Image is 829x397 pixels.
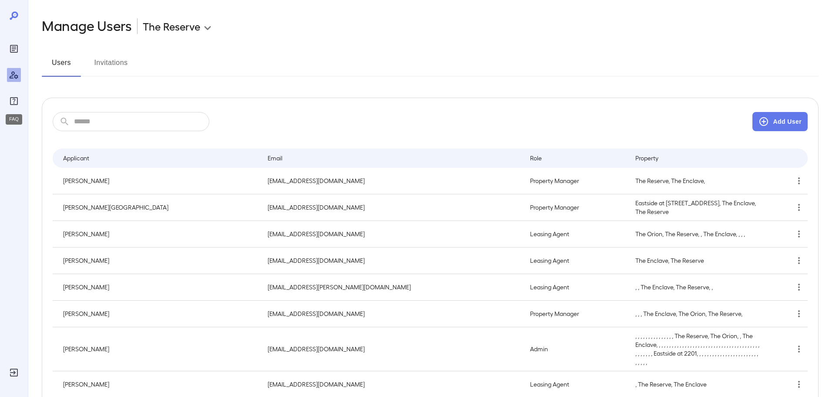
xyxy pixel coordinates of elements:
[63,176,254,185] p: [PERSON_NAME]
[63,345,254,353] p: [PERSON_NAME]
[268,380,516,389] p: [EMAIL_ADDRESS][DOMAIN_NAME]
[530,176,621,185] p: Property Manager
[530,345,621,353] p: Admin
[261,149,523,168] th: Email
[63,380,254,389] p: [PERSON_NAME]
[91,56,131,77] button: Invitations
[635,176,760,185] p: The Reserve, The Enclave,
[635,230,760,238] p: The Orion, The Reserve, , The Enclave, , , ,
[530,203,621,212] p: Property Manager
[63,230,254,238] p: [PERSON_NAME]
[63,283,254,292] p: [PERSON_NAME]
[268,256,516,265] p: [EMAIL_ADDRESS][DOMAIN_NAME]
[635,309,760,318] p: , , , The Enclave, The Orion, The Reserve,
[635,332,760,366] p: , , , , , , , , , , , , , , , The Reserve, The Orion, , The Enclave, , , , , , , , , , , , , , , ...
[268,283,516,292] p: [EMAIL_ADDRESS][PERSON_NAME][DOMAIN_NAME]
[7,366,21,380] div: Log Out
[635,380,760,389] p: , The Reserve, The Enclave
[523,149,628,168] th: Role
[635,199,760,216] p: Eastside at [STREET_ADDRESS], The Enclave, The Reserve
[530,380,621,389] p: Leasing Agent
[6,114,22,125] div: FAQ
[7,94,21,108] div: FAQ
[268,176,516,185] p: [EMAIL_ADDRESS][DOMAIN_NAME]
[530,230,621,238] p: Leasing Agent
[42,56,81,77] button: Users
[635,283,760,292] p: , , The Enclave, The Reserve, ,
[53,149,261,168] th: Applicant
[530,283,621,292] p: Leasing Agent
[63,203,254,212] p: [PERSON_NAME][GEOGRAPHIC_DATA]
[268,230,516,238] p: [EMAIL_ADDRESS][DOMAIN_NAME]
[42,17,132,35] h2: Manage Users
[752,112,808,131] button: Add User
[63,309,254,318] p: [PERSON_NAME]
[268,309,516,318] p: [EMAIL_ADDRESS][DOMAIN_NAME]
[268,203,516,212] p: [EMAIL_ADDRESS][DOMAIN_NAME]
[635,256,760,265] p: The Enclave, The Reserve
[7,42,21,56] div: Reports
[63,256,254,265] p: [PERSON_NAME]
[7,68,21,82] div: Manage Users
[530,309,621,318] p: Property Manager
[530,256,621,265] p: Leasing Agent
[628,149,767,168] th: Property
[268,345,516,353] p: [EMAIL_ADDRESS][DOMAIN_NAME]
[143,19,200,33] p: The Reserve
